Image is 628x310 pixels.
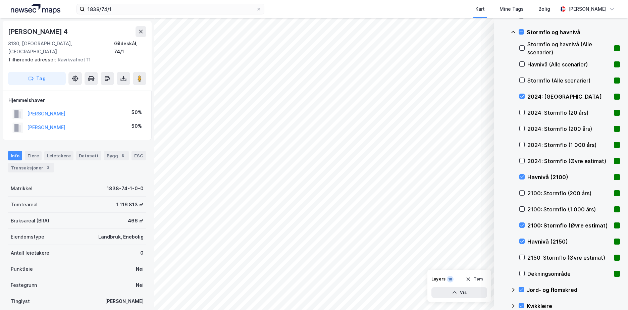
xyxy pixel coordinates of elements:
div: 2024: Stormflo (1 000 års) [527,141,611,149]
div: Festegrunn [11,281,37,289]
div: Landbruk, Enebolig [98,233,144,241]
div: 2150: Stormflo (Øvre estimat) [527,254,611,262]
div: 2024: [GEOGRAPHIC_DATA] [527,93,611,101]
div: Tinglyst [11,297,30,305]
button: Tøm [461,274,487,285]
div: Tomteareal [11,201,38,209]
div: Layers [431,276,446,282]
div: Bruksareal (BRA) [11,217,49,225]
div: Havnivå (2100) [527,173,611,181]
div: Nei [136,281,144,289]
div: [PERSON_NAME] [568,5,607,13]
div: [PERSON_NAME] 4 [8,26,69,37]
div: Stormflo og havnivå (Alle scenarier) [527,40,611,56]
div: 8 [119,152,126,159]
div: Info [8,151,22,160]
div: Antall leietakere [11,249,49,257]
div: 2100: Stormflo (200 års) [527,189,611,197]
button: Vis [431,287,487,298]
div: Hjemmelshaver [8,96,146,104]
div: Mine Tags [500,5,524,13]
div: Punktleie [11,265,33,273]
img: logo.a4113a55bc3d86da70a041830d287a7e.svg [11,4,60,14]
div: Leietakere [44,151,73,160]
div: Nei [136,265,144,273]
span: Tilhørende adresser: [8,57,58,62]
div: Stormflo og havnivå [527,28,620,36]
div: 1838-74-1-0-0 [107,185,144,193]
div: 2024: Stormflo (Øvre estimat) [527,157,611,165]
div: Eiendomstype [11,233,44,241]
div: Matrikkel [11,185,33,193]
div: 2024: Stormflo (20 års) [527,109,611,117]
div: Ravikvatnet 11 [8,56,141,64]
div: 18 [447,276,454,282]
input: Søk på adresse, matrikkel, gårdeiere, leietakere eller personer [85,4,256,14]
div: 50% [132,122,142,130]
div: Bygg [104,151,129,160]
div: Dekningsområde [527,270,611,278]
div: Kvikkleire [527,302,620,310]
div: [PERSON_NAME] [105,297,144,305]
button: Tag [8,72,66,85]
div: Datasett [76,151,101,160]
div: 2100: Stormflo (Øvre estimat) [527,221,611,229]
div: 466 ㎡ [128,217,144,225]
div: 2100: Stormflo (1 000 års) [527,205,611,213]
div: 2024: Stormflo (200 års) [527,125,611,133]
div: 3 [45,164,51,171]
div: Gildeskål, 74/1 [114,40,146,56]
div: Eiere [25,151,42,160]
div: 0 [140,249,144,257]
div: Havnivå (Alle scenarier) [527,60,611,68]
div: Jord- og flomskred [527,286,620,294]
div: Bolig [538,5,550,13]
div: Transaksjoner [8,163,54,172]
div: Stormflo (Alle scenarier) [527,76,611,85]
iframe: Chat Widget [594,278,628,310]
div: Havnivå (2150) [527,238,611,246]
div: 8130, [GEOGRAPHIC_DATA], [GEOGRAPHIC_DATA] [8,40,114,56]
div: Kart [475,5,485,13]
div: 50% [132,108,142,116]
div: ESG [132,151,146,160]
div: 1 116 813 ㎡ [116,201,144,209]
